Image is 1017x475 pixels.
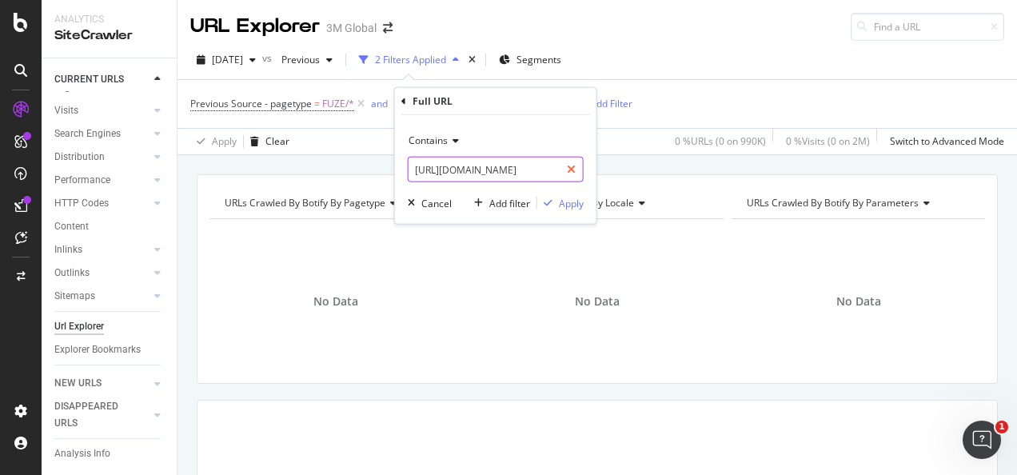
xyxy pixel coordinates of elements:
span: 2025 Sep. 14th [212,53,243,66]
a: Sitemaps [54,288,150,305]
button: Segments [493,47,568,73]
button: Apply [537,195,584,211]
button: Cancel [401,195,452,211]
a: Analysis Info [54,445,166,462]
span: Contains [409,134,448,147]
span: No Data [313,293,358,309]
div: Analysis Info [54,445,110,462]
div: Apply [212,134,237,148]
iframe: Intercom live chat [963,421,1001,459]
a: Distribution [54,149,150,166]
div: and [371,97,388,110]
span: FUZE/* [322,93,354,115]
div: 3M Global [326,20,377,36]
a: Outlinks [54,265,150,281]
div: Distribution [54,149,105,166]
div: Explorer Bookmarks [54,341,141,358]
a: DISAPPEARED URLS [54,398,150,432]
button: and [371,96,388,111]
span: Previous [275,53,320,66]
div: NEW URLS [54,375,102,392]
div: URL Explorer [190,13,320,40]
div: times [465,52,479,68]
a: HTTP Codes [54,195,150,212]
button: 2 Filters Applied [353,47,465,73]
a: Explorer Bookmarks [54,341,166,358]
span: URLs Crawled By Botify By pagetype [225,196,385,210]
span: Segments [516,53,561,66]
span: = [314,97,320,110]
span: Previous Source - pagetype [190,97,312,110]
div: Sitemaps [54,288,95,305]
span: 1 [995,421,1008,433]
h4: URLs Crawled By Botify By parameters [744,190,971,216]
a: Performance [54,172,150,189]
div: Search Engines [54,126,121,142]
span: No Data [575,293,620,309]
span: URLs Crawled By Botify By locale [486,196,634,210]
button: Clear [244,129,289,154]
input: Find a URL [851,13,1004,41]
a: NEW URLS [54,375,150,392]
div: SiteCrawler [54,26,164,45]
button: Apply [190,129,237,154]
div: CURRENT URLS [54,71,124,88]
a: Content [54,218,166,235]
div: Add filter [489,196,530,210]
div: Content [54,218,89,235]
span: URLs Crawled By Botify By parameters [747,196,919,210]
div: Visits [54,102,78,119]
div: 0 % Visits ( 0 on 2M ) [786,134,870,148]
div: Switch to Advanced Mode [890,134,1004,148]
div: HTTP Codes [54,195,109,212]
div: Add Filter [590,97,632,110]
div: Full URL [413,94,453,108]
a: Inlinks [54,241,150,258]
button: Switch to Advanced Mode [883,129,1004,154]
div: Clear [265,134,289,148]
div: Performance [54,172,110,189]
h4: URLs Crawled By Botify By pagetype [221,190,449,216]
button: Previous [275,47,339,73]
div: Analytics [54,13,164,26]
div: 0 % URLs ( 0 on 990K ) [675,134,766,148]
div: DISAPPEARED URLS [54,398,135,432]
div: arrow-right-arrow-left [383,22,393,34]
a: CURRENT URLS [54,71,150,88]
div: Outlinks [54,265,90,281]
span: vs [262,51,275,65]
div: Url Explorer [54,318,104,335]
span: No Data [836,293,881,309]
div: 2 Filters Applied [375,53,446,66]
div: Apply [559,196,584,210]
a: Visits [54,102,150,119]
button: Add Filter [568,94,632,114]
button: [DATE] [190,47,262,73]
div: Cancel [421,196,452,210]
button: Add filter [468,195,530,211]
div: Inlinks [54,241,82,258]
a: Url Explorer [54,318,166,335]
a: Search Engines [54,126,150,142]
